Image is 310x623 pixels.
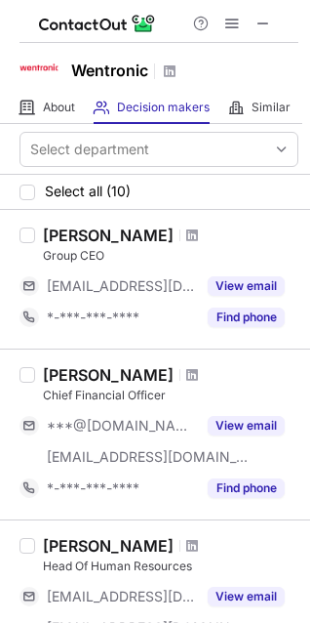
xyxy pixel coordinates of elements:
button: Reveal Button [208,276,285,296]
div: Chief Financial Officer [43,387,298,404]
span: [EMAIL_ADDRESS][DOMAIN_NAME] [47,277,196,295]
span: [EMAIL_ADDRESS][DOMAIN_NAME] [47,588,196,605]
span: About [43,100,75,115]
span: Select all (10) [45,184,131,199]
img: ContactOut v5.3.10 [39,12,156,35]
span: [EMAIL_ADDRESS][DOMAIN_NAME] [47,448,250,466]
div: Select department [30,140,149,159]
h1: Wentronic [71,59,148,82]
button: Reveal Button [208,587,285,606]
span: Decision makers [117,100,210,115]
div: Group CEO [43,247,298,265]
button: Reveal Button [208,478,285,498]
div: [PERSON_NAME] [43,536,174,556]
span: ***@[DOMAIN_NAME] [47,417,196,435]
span: Similar [252,100,291,115]
img: cac2abb8f834ef1d520007eeb4dd2a6d [19,48,58,87]
div: [PERSON_NAME] [43,365,174,385]
div: [PERSON_NAME] [43,226,174,245]
button: Reveal Button [208,416,285,436]
button: Reveal Button [208,308,285,327]
div: Head Of Human Resources [43,558,298,575]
